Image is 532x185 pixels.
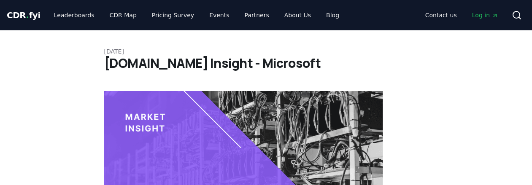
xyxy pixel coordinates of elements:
span: CDR fyi [7,10,41,20]
a: Leaderboards [47,8,101,23]
a: Log in [465,8,505,23]
a: Contact us [419,8,464,23]
a: CDR.fyi [7,9,41,21]
p: [DATE] [104,47,428,56]
h1: [DOMAIN_NAME] Insight - Microsoft [104,56,428,71]
nav: Main [419,8,505,23]
a: Partners [238,8,276,23]
a: Events [203,8,236,23]
a: About Us [278,8,318,23]
a: CDR Map [103,8,143,23]
span: . [26,10,29,20]
span: Log in [472,11,498,19]
a: Blog [319,8,346,23]
a: Pricing Survey [145,8,201,23]
nav: Main [47,8,346,23]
